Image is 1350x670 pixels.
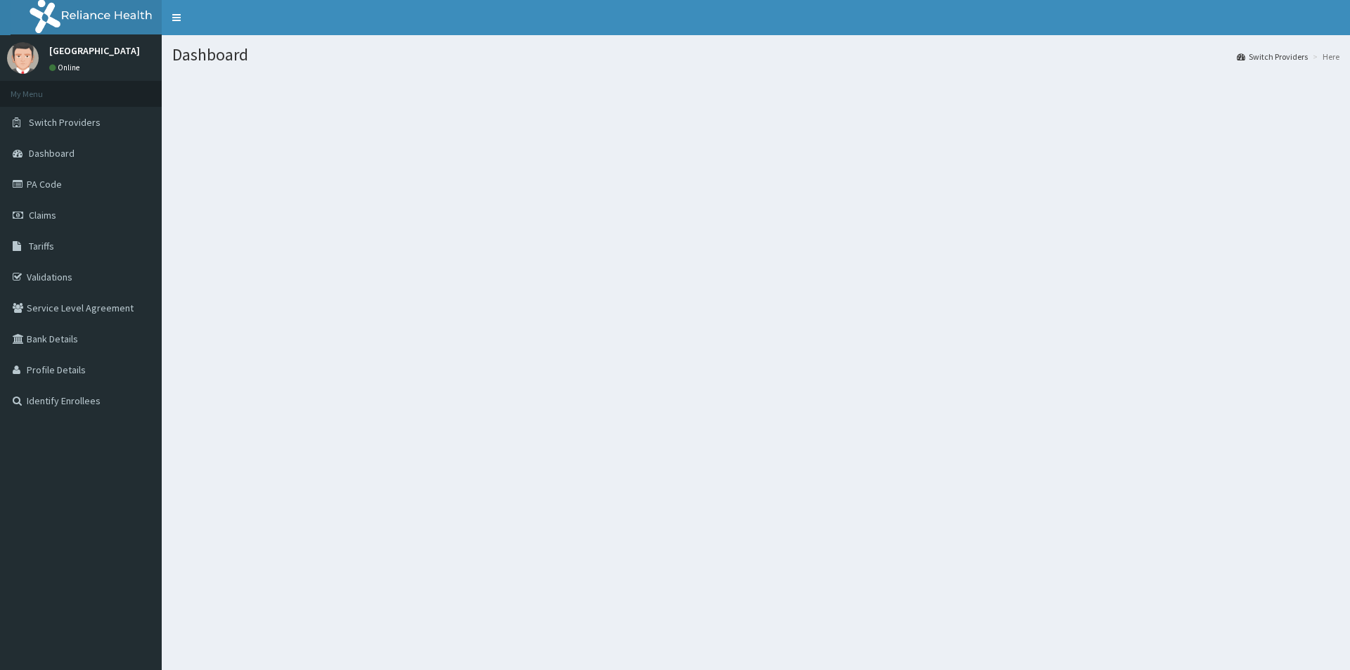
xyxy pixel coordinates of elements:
[1237,51,1308,63] a: Switch Providers
[172,46,1339,64] h1: Dashboard
[29,240,54,252] span: Tariffs
[7,42,39,74] img: User Image
[49,46,140,56] p: [GEOGRAPHIC_DATA]
[49,63,83,72] a: Online
[29,147,75,160] span: Dashboard
[29,209,56,221] span: Claims
[1309,51,1339,63] li: Here
[29,116,101,129] span: Switch Providers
